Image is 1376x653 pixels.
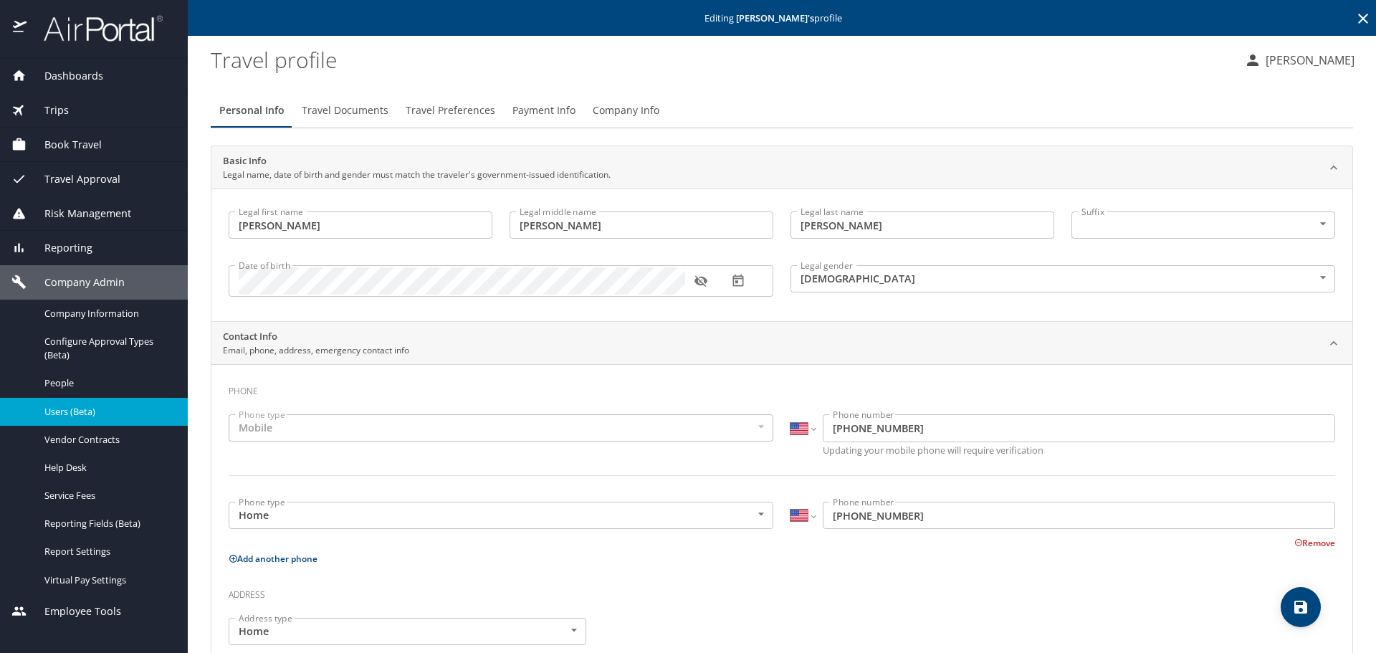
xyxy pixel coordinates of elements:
[27,68,103,84] span: Dashboards
[1071,211,1335,239] div: ​
[1294,537,1335,549] button: Remove
[223,344,409,357] p: Email, phone, address, emergency contact info
[27,137,102,153] span: Book Travel
[44,376,171,390] span: People
[44,307,171,320] span: Company Information
[1261,52,1354,69] p: [PERSON_NAME]
[27,240,92,256] span: Reporting
[1238,47,1360,73] button: [PERSON_NAME]
[219,102,285,120] span: Personal Info
[27,604,121,619] span: Employee Tools
[211,37,1233,82] h1: Travel profile
[406,102,495,120] span: Travel Preferences
[211,322,1352,365] div: Contact InfoEmail, phone, address, emergency contact info
[229,579,1335,604] h3: Address
[229,502,773,529] div: Home
[13,14,28,42] img: icon-airportal.png
[44,545,171,558] span: Report Settings
[223,154,611,168] h2: Basic Info
[44,489,171,502] span: Service Fees
[211,189,1352,321] div: Basic InfoLegal name, date of birth and gender must match the traveler's government-issued identi...
[27,275,125,290] span: Company Admin
[593,102,659,120] span: Company Info
[302,102,388,120] span: Travel Documents
[44,405,171,419] span: Users (Beta)
[1281,587,1321,627] button: save
[28,14,163,42] img: airportal-logo.png
[229,618,586,645] div: Home
[229,553,317,565] button: Add another phone
[44,335,171,362] span: Configure Approval Types (Beta)
[223,168,611,181] p: Legal name, date of birth and gender must match the traveler's government-issued identification.
[44,517,171,530] span: Reporting Fields (Beta)
[229,414,773,442] div: Mobile
[229,376,1335,400] h3: Phone
[27,103,69,118] span: Trips
[27,171,120,187] span: Travel Approval
[44,573,171,587] span: Virtual Pay Settings
[790,265,1335,292] div: [DEMOGRAPHIC_DATA]
[223,330,409,344] h2: Contact Info
[211,146,1352,189] div: Basic InfoLegal name, date of birth and gender must match the traveler's government-issued identi...
[736,11,814,24] strong: [PERSON_NAME] 's
[512,102,575,120] span: Payment Info
[44,433,171,447] span: Vendor Contracts
[44,461,171,475] span: Help Desk
[823,446,1335,455] p: Updating your mobile phone will require verification
[27,206,131,221] span: Risk Management
[192,14,1372,23] p: Editing profile
[211,93,1353,128] div: Profile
